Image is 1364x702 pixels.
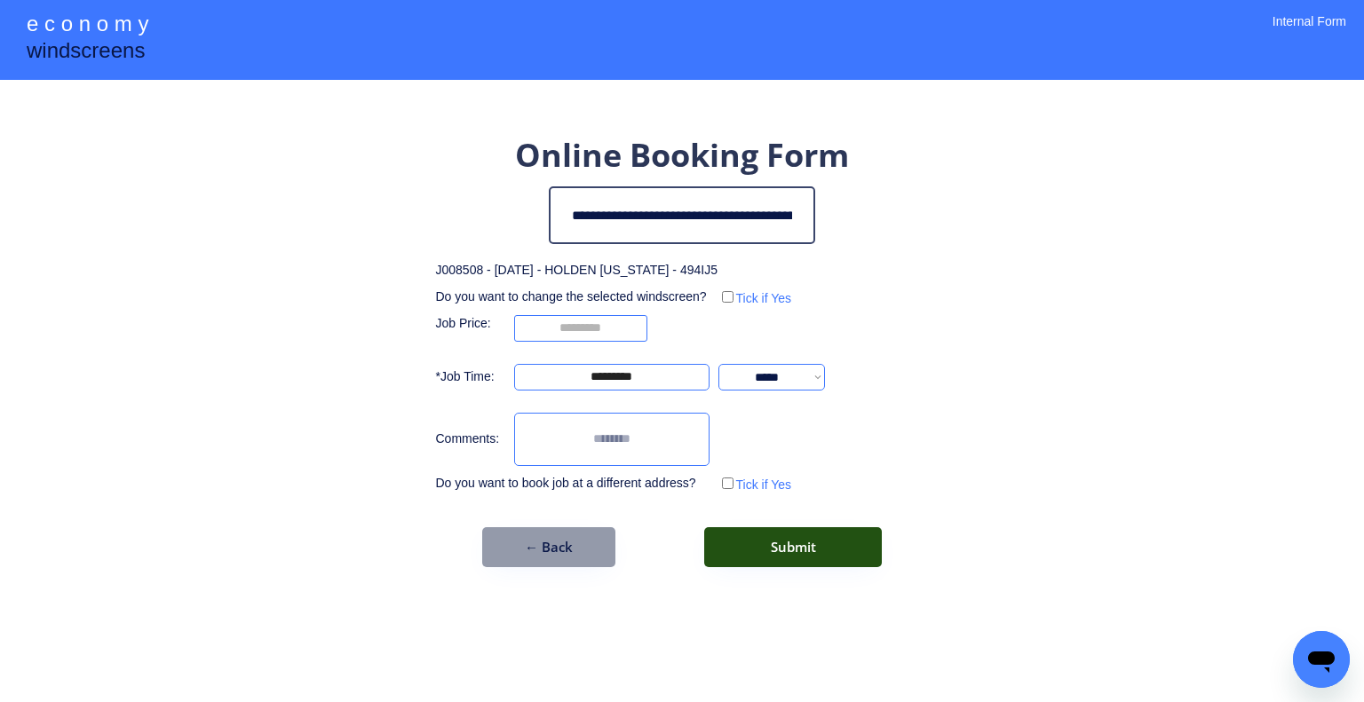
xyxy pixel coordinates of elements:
[736,477,792,492] label: Tick if Yes
[1273,13,1346,53] div: Internal Form
[436,315,505,333] div: Job Price:
[436,368,505,386] div: *Job Time:
[436,262,718,280] div: J008508 - [DATE] - HOLDEN [US_STATE] - 494IJ5
[704,527,882,567] button: Submit
[27,9,148,43] div: e c o n o m y
[27,35,145,70] div: windscreens
[736,291,792,305] label: Tick if Yes
[436,475,710,493] div: Do you want to book job at a different address?
[436,288,710,306] div: Do you want to change the selected windscreen?
[482,527,615,567] button: ← Back
[1293,631,1350,688] iframe: Button to launch messaging window
[515,133,849,177] div: Online Booking Form
[436,430,505,448] div: Comments:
